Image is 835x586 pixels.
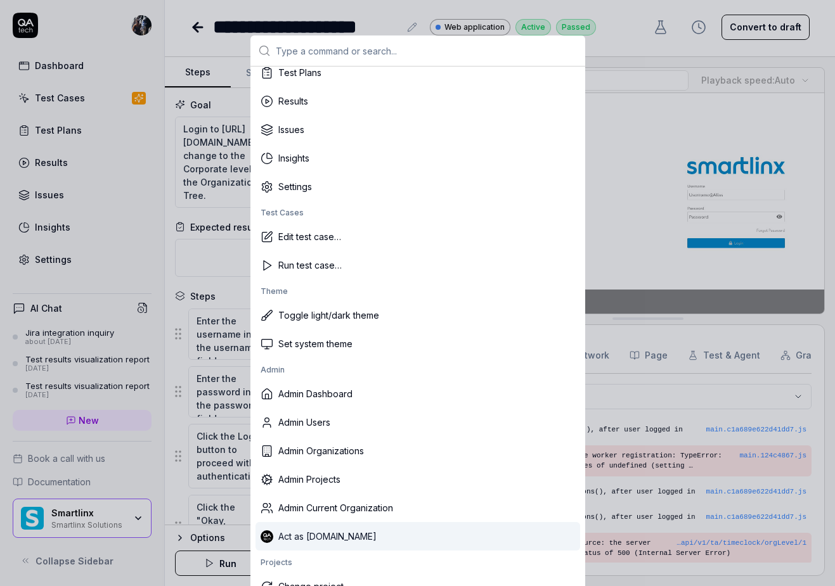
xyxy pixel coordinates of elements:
[256,522,580,551] div: Act as [DOMAIN_NAME]
[256,494,580,522] div: Admin Current Organization
[256,172,580,201] div: Settings
[256,360,580,379] div: Admin
[256,282,580,301] div: Theme
[256,436,580,465] div: Admin Organizations
[256,465,580,494] div: Admin Projects
[256,222,580,251] div: Edit test case…
[256,58,580,87] div: Test Plans
[256,251,580,279] div: Run test case…
[256,87,580,115] div: Results
[256,203,580,222] div: Test Cases
[256,144,580,172] div: Insights
[256,379,580,408] div: Admin Dashboard
[256,115,580,144] div: Issues
[276,35,578,66] input: Type a command or search...
[256,553,580,572] div: Projects
[256,301,580,329] div: Toggle light/dark theme
[256,408,580,436] div: Admin Users
[256,329,580,358] div: Set system theme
